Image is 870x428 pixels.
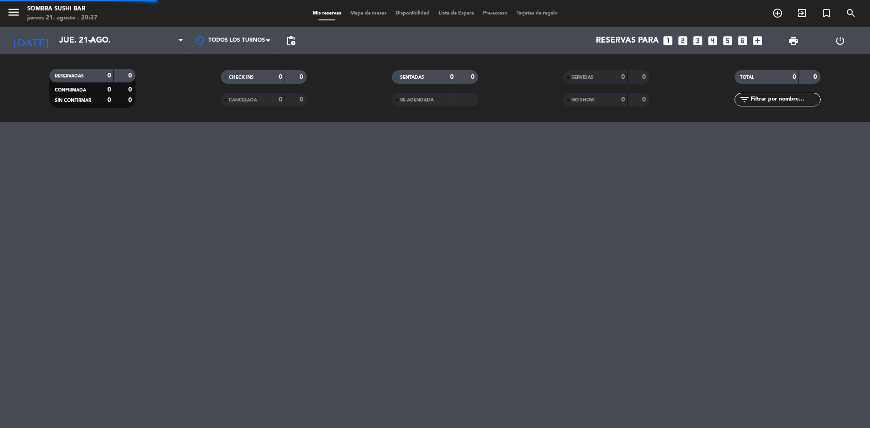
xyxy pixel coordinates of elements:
span: SIN CONFIRMAR [55,98,91,103]
span: CANCELADA [229,98,257,102]
span: SENTADAS [400,75,424,80]
strong: 0 [450,74,454,80]
strong: 0 [107,87,111,93]
strong: 0 [300,74,305,80]
i: looks_two [677,35,689,47]
strong: 0 [128,72,134,79]
span: CHECK INS [229,75,254,80]
i: looks_3 [692,35,704,47]
span: Tarjetas de regalo [512,11,562,16]
strong: 0 [279,74,282,80]
span: SERVIDAS [571,75,594,80]
span: TOTAL [740,75,754,80]
strong: 0 [793,74,796,80]
div: LOG OUT [817,27,863,54]
span: CONFIRMADA [55,88,86,92]
i: [DATE] [7,31,55,51]
span: RESERVADAS [55,74,84,78]
strong: 0 [621,96,625,103]
i: looks_4 [707,35,719,47]
i: exit_to_app [797,8,807,19]
i: add_box [752,35,764,47]
strong: 0 [128,97,134,103]
i: filter_list [739,94,750,105]
div: jueves 21. agosto - 20:37 [27,14,97,23]
i: looks_5 [722,35,734,47]
input: Filtrar por nombre... [750,95,820,105]
span: Reservas para [596,36,659,45]
strong: 0 [107,97,111,103]
span: print [788,35,799,46]
i: arrow_drop_down [84,35,95,46]
strong: 0 [642,74,648,80]
span: pending_actions [285,35,296,46]
span: Lista de Espera [434,11,478,16]
strong: 0 [471,74,476,80]
div: Sombra Sushi Bar [27,5,97,14]
i: add_circle_outline [772,8,783,19]
span: Disponibilidad [391,11,434,16]
i: search [846,8,856,19]
span: NO SHOW [571,98,594,102]
strong: 0 [279,96,282,103]
strong: 0 [642,96,648,103]
i: turned_in_not [821,8,832,19]
strong: 0 [128,87,134,93]
i: looks_one [662,35,674,47]
strong: 0 [621,74,625,80]
span: RE AGENDADA [400,98,434,102]
button: menu [7,5,20,22]
strong: 0 [813,74,819,80]
strong: 0 [300,96,305,103]
i: menu [7,5,20,19]
span: Mis reservas [308,11,346,16]
i: looks_6 [737,35,749,47]
span: Mapa de mesas [346,11,391,16]
i: power_settings_new [835,35,846,46]
span: Pre-acceso [478,11,512,16]
strong: 0 [107,72,111,79]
